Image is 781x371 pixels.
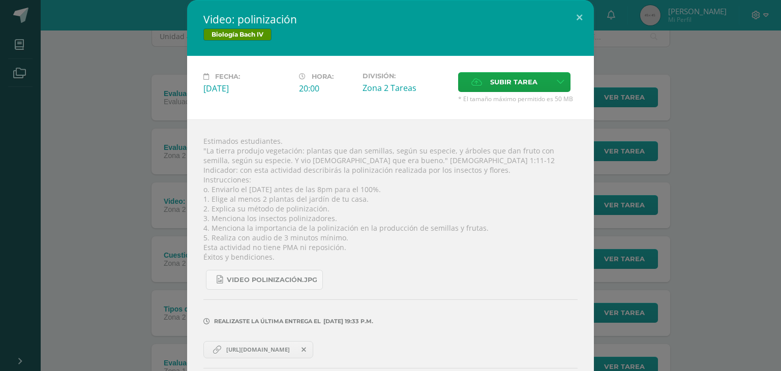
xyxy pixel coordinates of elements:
h2: Video: polinización [203,12,578,26]
span: * El tamaño máximo permitido es 50 MB [458,95,578,103]
span: Fecha: [215,73,240,80]
a: Video polinización.jpg [206,270,323,290]
div: Zona 2 Tareas [363,82,450,94]
div: [DATE] [203,83,291,94]
span: [DATE] 19:33 p.m. [321,321,373,322]
span: Realizaste la última entrega el [214,318,321,325]
span: Video polinización.jpg [227,276,317,284]
span: Biología Bach IV [203,28,272,41]
div: 20:00 [299,83,354,94]
span: Subir tarea [490,73,537,91]
span: Hora: [312,73,334,80]
span: [URL][DOMAIN_NAME] [221,346,295,354]
span: Remover entrega [295,344,313,355]
label: División: [363,72,450,80]
a: [URL][DOMAIN_NAME] [203,341,313,358]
